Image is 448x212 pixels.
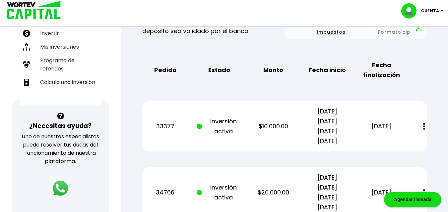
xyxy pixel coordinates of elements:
[154,65,176,75] b: Pedido
[309,65,346,75] b: Fecha inicio
[143,188,188,197] p: 34766
[384,192,441,207] div: Agendar llamada
[359,121,404,131] p: [DATE]
[21,132,100,165] p: Uno de nuestros especialistas puede resolver tus dudas del funcionamiento de nuestra plataforma.
[197,116,242,136] p: Inversión activa
[251,121,296,131] p: $10,000.00
[29,121,92,131] h3: ¿Necesitas ayuda?
[20,54,101,75] a: Programa de referidos
[263,65,283,75] b: Monto
[23,61,30,68] img: recomiendanos-icon.9b8e9327.svg
[421,6,439,16] p: Cuenta
[401,3,421,19] img: profile-image
[23,30,30,37] img: invertir-icon.b3b967d7.svg
[143,121,188,131] p: 33377
[20,9,101,106] ul: Capital
[290,20,421,36] button: Constancias de retención de impuestos2024 Formato zip
[305,106,350,146] p: [DATE] [DATE] [DATE] [DATE]
[20,40,101,54] a: Mis inversiones
[197,183,242,202] p: Inversión activa
[23,43,30,51] img: inversiones-icon.6695dc30.svg
[251,188,296,197] p: $20,000.00
[20,75,101,89] a: Calcula una inversión
[359,60,404,80] b: Fecha finalización
[20,26,101,40] a: Invertir
[23,79,30,86] img: calculadora-icon.17d418c4.svg
[359,188,404,197] p: [DATE]
[208,65,230,75] b: Estado
[439,10,448,12] img: icon-down
[51,179,70,197] img: logos_whatsapp-icon.242b2217.svg
[290,20,373,36] span: Constancias de retención de impuestos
